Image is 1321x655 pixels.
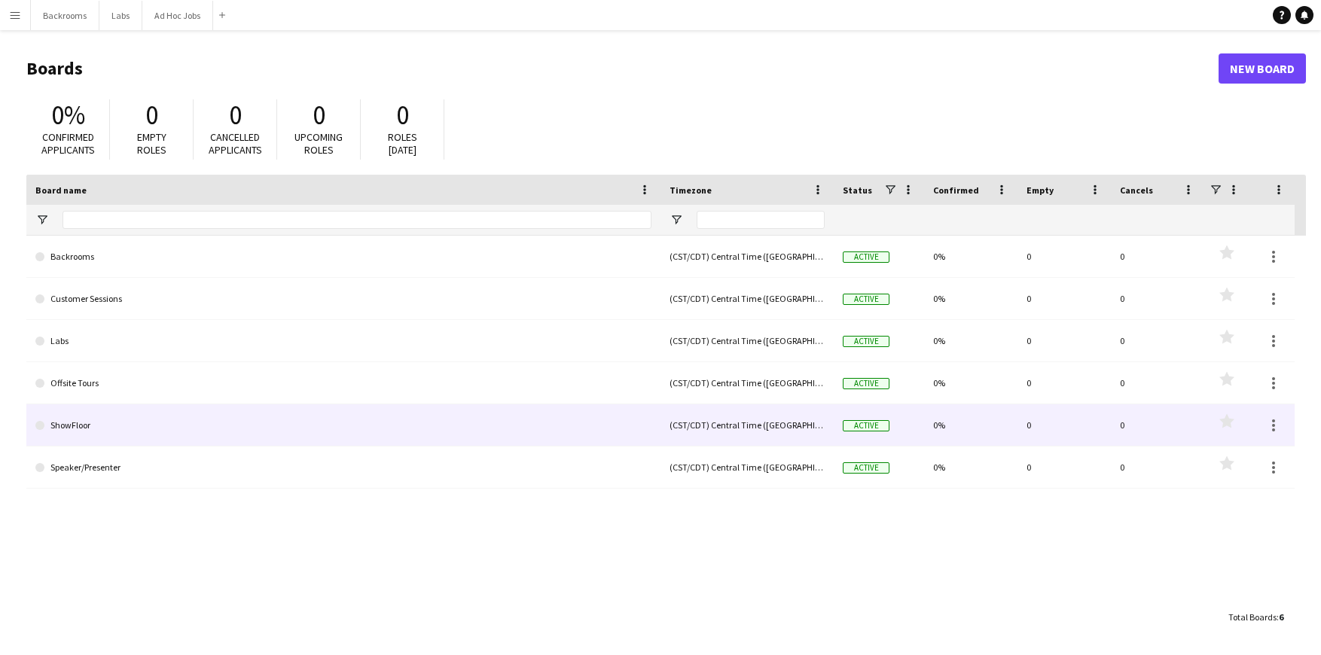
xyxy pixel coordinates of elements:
div: 0 [1017,446,1111,488]
a: New Board [1219,53,1306,84]
div: : [1228,602,1283,632]
span: Active [843,462,889,474]
div: (CST/CDT) Central Time ([GEOGRAPHIC_DATA] & [GEOGRAPHIC_DATA]) [660,446,834,488]
div: (CST/CDT) Central Time ([GEOGRAPHIC_DATA] & [GEOGRAPHIC_DATA]) [660,320,834,361]
div: 0 [1111,404,1204,446]
div: 0% [924,362,1017,404]
div: 0 [1111,362,1204,404]
span: Empty roles [137,130,166,157]
div: 0% [924,446,1017,488]
div: 0 [1017,278,1111,319]
div: (CST/CDT) Central Time ([GEOGRAPHIC_DATA] & [GEOGRAPHIC_DATA]) [660,362,834,404]
div: 0 [1111,446,1204,488]
span: Cancels [1120,184,1153,196]
span: Timezone [670,184,712,196]
span: Active [843,294,889,305]
span: Empty [1027,184,1054,196]
a: Backrooms [35,236,651,278]
span: 0 [229,99,242,132]
span: Roles [DATE] [388,130,417,157]
a: ShowFloor [35,404,651,446]
div: 0% [924,320,1017,361]
div: 0% [924,278,1017,319]
a: Speaker/Presenter [35,446,651,489]
div: (CST/CDT) Central Time ([GEOGRAPHIC_DATA] & [GEOGRAPHIC_DATA]) [660,278,834,319]
div: 0 [1017,236,1111,277]
span: Confirmed applicants [41,130,95,157]
button: Open Filter Menu [35,213,49,227]
div: 0 [1111,320,1204,361]
span: Cancelled applicants [209,130,262,157]
button: Open Filter Menu [670,213,683,227]
a: Offsite Tours [35,362,651,404]
span: Active [843,420,889,431]
a: Labs [35,320,651,362]
span: 0 [313,99,325,132]
span: Board name [35,184,87,196]
button: Ad Hoc Jobs [142,1,213,30]
a: Customer Sessions [35,278,651,320]
span: Active [843,378,889,389]
input: Board name Filter Input [63,211,651,229]
button: Backrooms [31,1,99,30]
div: (CST/CDT) Central Time ([GEOGRAPHIC_DATA] & [GEOGRAPHIC_DATA]) [660,404,834,446]
input: Timezone Filter Input [697,211,825,229]
span: Total Boards [1228,611,1277,623]
div: 0% [924,236,1017,277]
span: 0 [396,99,409,132]
span: 0 [145,99,158,132]
span: Upcoming roles [294,130,343,157]
div: 0% [924,404,1017,446]
h1: Boards [26,57,1219,80]
span: Status [843,184,872,196]
span: Active [843,251,889,263]
span: Confirmed [933,184,979,196]
div: 0 [1017,404,1111,446]
div: 0 [1111,278,1204,319]
span: 0% [51,99,85,132]
button: Labs [99,1,142,30]
div: 0 [1017,320,1111,361]
span: 6 [1279,611,1283,623]
div: 0 [1111,236,1204,277]
div: (CST/CDT) Central Time ([GEOGRAPHIC_DATA] & [GEOGRAPHIC_DATA]) [660,236,834,277]
div: 0 [1017,362,1111,404]
span: Active [843,336,889,347]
